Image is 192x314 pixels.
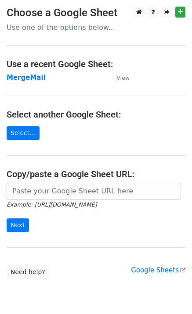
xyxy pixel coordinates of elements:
h4: Use a recent Google Sheet: [7,59,185,69]
h4: Select another Google Sheet: [7,109,185,120]
p: Use one of the options below... [7,23,185,32]
a: View [108,74,130,82]
a: Google Sheets [131,266,185,274]
h3: Choose a Google Sheet [7,7,185,19]
input: Next [7,218,29,232]
a: Need help? [7,265,49,279]
input: Paste your Google Sheet URL here [7,183,181,200]
h4: Copy/paste a Google Sheet URL: [7,169,185,179]
a: MergeMail [7,74,46,82]
small: Example: [URL][DOMAIN_NAME] [7,201,97,208]
a: Select... [7,126,40,140]
small: View [116,75,130,81]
